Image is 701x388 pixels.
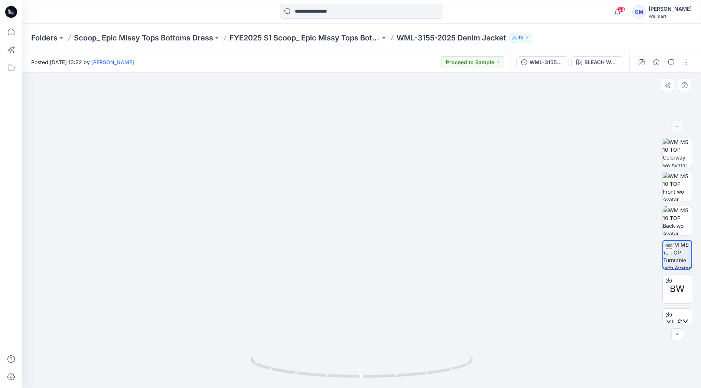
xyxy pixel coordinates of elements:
[516,56,568,68] button: WML-3155-2025 Denim Jacket
[617,6,625,12] span: 68
[649,13,692,19] div: Walmart
[518,34,523,42] p: 13
[571,56,623,68] button: BLEACH WASH
[529,58,564,66] div: WML-3155-2025 Denim Jacket
[584,58,619,66] div: BLEACH WASH
[651,56,662,68] button: Details
[649,4,692,13] div: [PERSON_NAME]
[397,33,506,43] p: WML-3155-2025 Denim Jacket
[666,316,689,330] span: XLSX
[632,5,646,19] div: GM
[509,33,532,43] button: 13
[663,138,692,167] img: WM MS 10 TOP Colorway wo Avatar
[31,58,134,66] span: Posted [DATE] 13:22 by
[663,241,691,269] img: WM MS 10 TOP Turntable with Avatar
[91,59,134,65] a: [PERSON_NAME]
[74,33,213,43] a: Scoop_ Epic Missy Tops Bottoms Dress
[663,206,692,235] img: WM MS 10 TOP Back wo Avatar
[229,33,380,43] a: FYE2025 S1 Scoop_ Epic Missy Tops Bottoms Dress Board
[670,282,685,296] span: BW
[31,33,58,43] a: Folders
[663,172,692,201] img: WM MS 10 TOP Front wo Avatar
